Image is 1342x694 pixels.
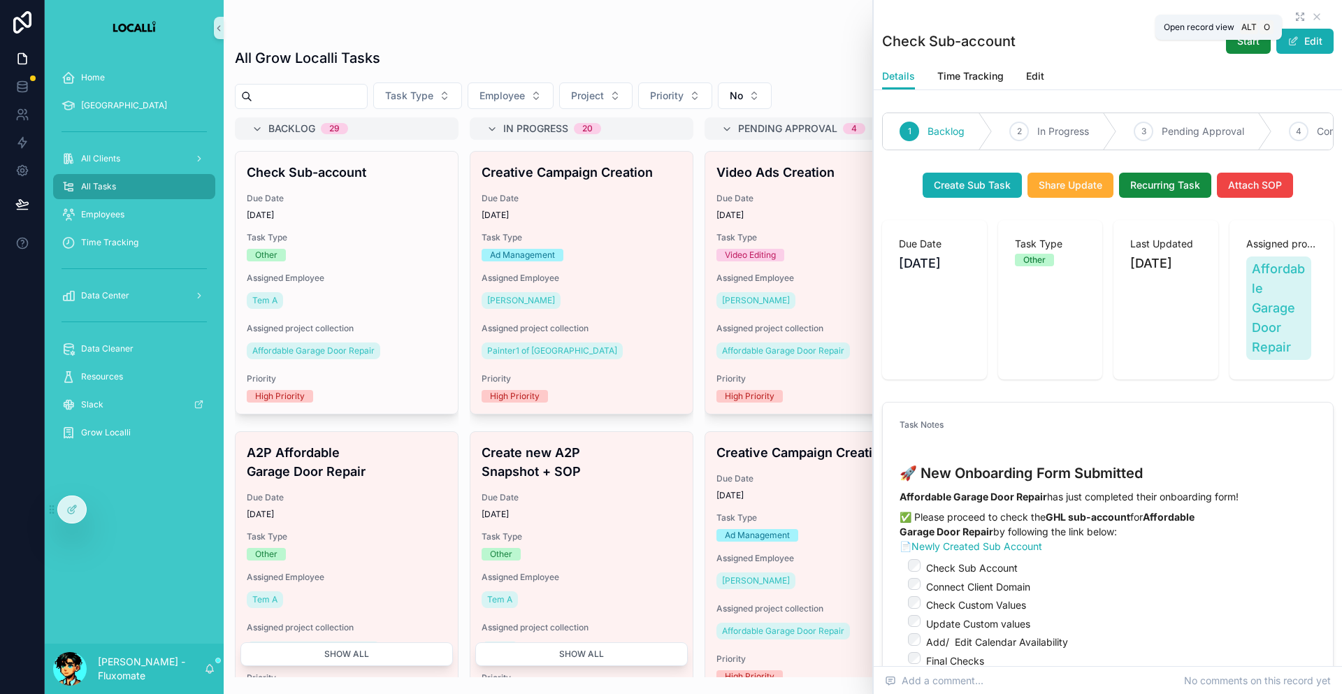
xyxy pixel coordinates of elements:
span: Assigned project collection [482,323,681,334]
a: Time Tracking [53,230,215,255]
div: Other [255,548,277,561]
button: Select Button [373,82,462,109]
span: Tem A [487,594,512,605]
span: Assigned Employee [716,553,916,564]
a: Data Center [53,283,215,308]
span: Home [81,72,105,83]
button: Edit [1276,29,1334,54]
button: Show all [240,642,453,666]
li: Final Checks [922,652,1316,668]
span: Backlog [268,122,315,136]
span: Priority [650,89,684,103]
span: [DATE] [247,210,447,221]
span: Task Type [716,512,916,523]
span: Employee [479,89,525,103]
span: Last Updated [1130,237,1202,251]
div: High Priority [725,670,774,683]
span: Time Tracking [937,69,1004,83]
a: Tem A [247,292,283,309]
span: Tem A [252,594,277,605]
span: Affordable Garage Door Repair [722,626,844,637]
span: Task Type [482,232,681,243]
span: Time Tracking [81,237,138,248]
span: 3 [1141,126,1146,137]
button: Select Button [718,82,772,109]
a: [GEOGRAPHIC_DATA] [53,93,215,118]
div: High Priority [255,390,305,403]
div: Video Editing [725,249,776,261]
span: Due Date [716,193,916,204]
li: Update Custom values [922,615,1316,631]
span: Assigned project collection [247,622,447,633]
span: Due Date [247,193,447,204]
span: Assigned Employee [482,572,681,583]
span: In Progress [503,122,568,136]
a: Details [882,64,915,90]
div: 4 [851,123,857,134]
span: Alt [1241,22,1257,33]
span: Assigned Employee [482,273,681,284]
span: Assigned Employee [247,273,447,284]
span: 4 [1296,126,1301,137]
span: Pending Approval [738,122,837,136]
a: Affordable Garage Door Repair [247,642,380,658]
div: 20 [582,123,593,134]
span: 2 [1017,126,1022,137]
span: Start [1237,34,1260,48]
h4: Video Ads Creation [716,163,916,182]
span: Slack [81,399,103,410]
span: Open record view [1164,22,1234,33]
a: Video Ads CreationDue Date[DATE]Task TypeVideo EditingAssigned Employee[PERSON_NAME]Assigned proj... [705,151,928,414]
div: Other [255,249,277,261]
span: Priority [716,653,916,665]
h4: Check Sub-account [247,163,447,182]
span: Painter1 of [GEOGRAPHIC_DATA] [487,345,617,356]
h1: Check Sub-account [882,31,1016,51]
span: Pending Approval [1162,124,1244,138]
li: Add/ Edit Calendar Availability [922,633,1316,649]
div: High Priority [490,390,540,403]
a: Slack [53,392,215,417]
span: Due Date [716,473,916,484]
span: Tem A [252,295,277,306]
a: Check Sub-accountDue Date[DATE]Task TypeOtherAssigned EmployeeTem AAssigned project collectionAff... [235,151,459,414]
span: Task Type [247,232,447,243]
span: Assigned project collection [247,323,447,334]
span: Due Date [899,237,970,251]
button: Create Sub Task [923,173,1022,198]
button: Recurring Task [1119,173,1211,198]
span: Affordable Garage Door Repair [1252,259,1306,357]
a: Creative Campaign CreationDue Date[DATE]Task TypeAd ManagementAssigned Employee[PERSON_NAME]Assig... [470,151,693,414]
span: Data Center [81,290,129,301]
div: Other [490,548,512,561]
span: [PERSON_NAME] [722,575,790,586]
span: Create Sub Task [934,178,1011,192]
span: Backlog [928,124,965,138]
span: No [730,89,743,103]
span: Assigned project collection [716,603,916,614]
span: Assigned project collection [716,323,916,334]
span: Details [882,69,915,83]
h4: Creative Campaign Creation [716,443,916,462]
span: Resources [81,371,123,382]
div: scrollable content [45,56,224,461]
span: 1 [908,126,911,137]
span: Affordable Garage Door Repair [252,345,375,356]
span: [DATE] [482,509,681,520]
span: Assigned Employee [716,273,916,284]
button: Select Button [638,82,712,109]
span: Due Date [247,492,447,503]
a: All Clients [53,146,215,171]
a: Home [53,65,215,90]
p: has just completed their onboarding form! [900,489,1316,504]
img: App logo [113,17,156,39]
span: Task Type [247,531,447,542]
span: [DATE] [482,210,681,221]
a: Affordable Garage Door Repair [716,342,850,359]
span: O [1261,22,1272,33]
span: Task Type [1015,237,1086,251]
div: High Priority [725,390,774,403]
span: Priority [716,373,916,384]
a: [PERSON_NAME] [716,292,795,309]
a: Painter1 of [GEOGRAPHIC_DATA] [482,342,623,359]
